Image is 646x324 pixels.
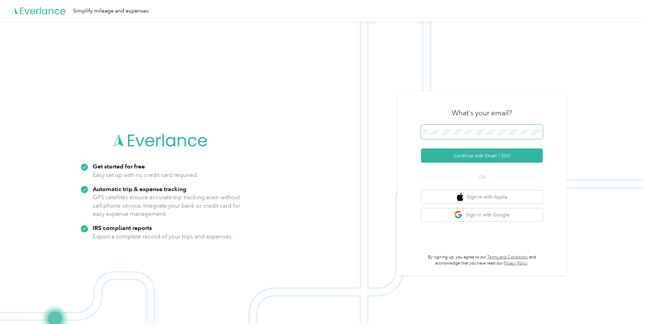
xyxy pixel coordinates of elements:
p: By signing up, you agree to our and acknowledge that you have read our . [421,254,543,266]
p: Easy set up with no credit card required [93,171,197,179]
button: google logoSign in with Google [421,208,543,222]
span: OR [470,174,494,181]
h3: What's your email? [452,108,512,118]
strong: Automatic trip & expense tracking [93,185,186,192]
img: google logo [454,211,463,219]
a: Privacy Policy [504,261,528,266]
strong: Get started for free [93,163,145,170]
img: apple logo [457,193,464,201]
div: Simplify mileage and expenses [73,7,149,15]
button: apple logoSign in with Apple [421,190,543,204]
button: Continue with Email / SSO [421,148,543,163]
a: Terms and Conditions [487,255,528,260]
strong: IRS compliant reports [93,224,152,231]
p: GPS satellites ensure accurate trip tracking even without cell phone service. Integrate your bank... [93,193,241,218]
p: Export a complete record of your trips and expenses. [93,232,233,241]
